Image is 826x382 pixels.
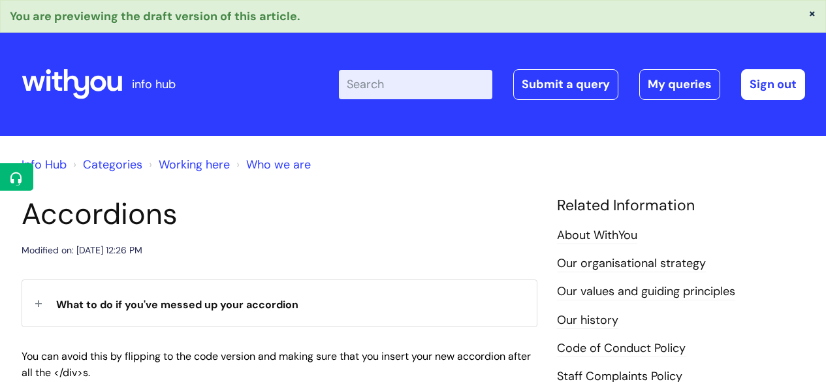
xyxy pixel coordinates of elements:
p: info hub [132,74,176,95]
a: Our values and guiding principles [557,283,735,300]
a: My queries [639,69,720,99]
a: Submit a query [513,69,618,99]
h1: Accordions [22,197,537,232]
div: Modified on: [DATE] 12:26 PM [22,242,142,259]
input: Search [339,70,492,99]
h4: Related Information [557,197,805,215]
button: × [808,7,816,19]
div: | - [339,69,805,99]
a: Sign out [741,69,805,99]
li: Solution home [70,154,142,175]
li: Working here [146,154,230,175]
a: Working here [159,157,230,172]
span: What to do if you've messed up your accordion [56,298,298,311]
a: Who we are [246,157,311,172]
a: Categories [83,157,142,172]
a: Info Hub [22,157,67,172]
span: You can avoid this by flipping to the code version and making sure that you insert your new accor... [22,349,531,379]
a: Our organisational strategy [557,255,706,272]
li: Who we are [233,154,311,175]
a: Code of Conduct Policy [557,340,686,357]
a: About WithYou [557,227,637,244]
a: Our history [557,312,618,329]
